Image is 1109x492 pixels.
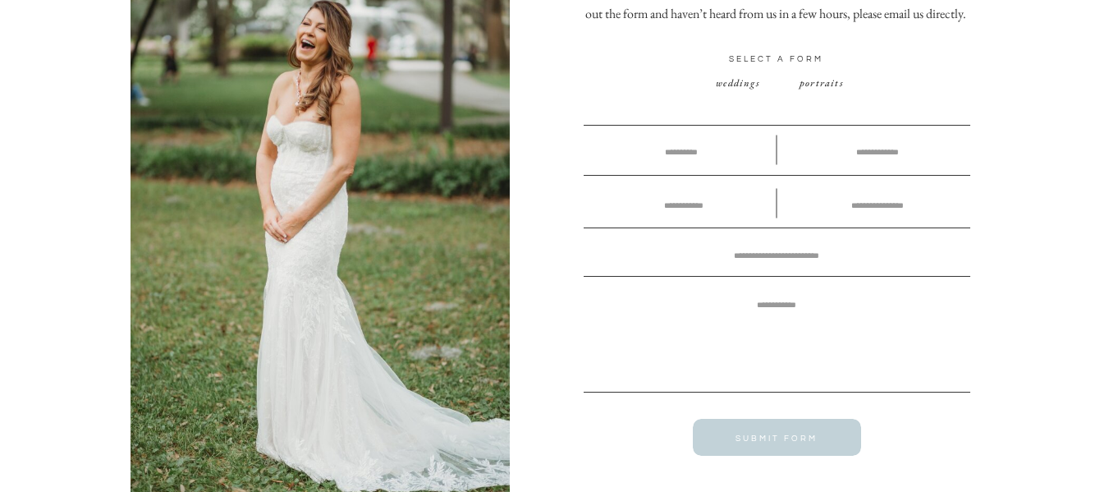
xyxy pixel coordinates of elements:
a: weddings [694,77,781,90]
a: portraits [778,77,865,90]
h3: SELECT A FORM [597,53,956,69]
a: SUBMIT FORM [694,433,860,447]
